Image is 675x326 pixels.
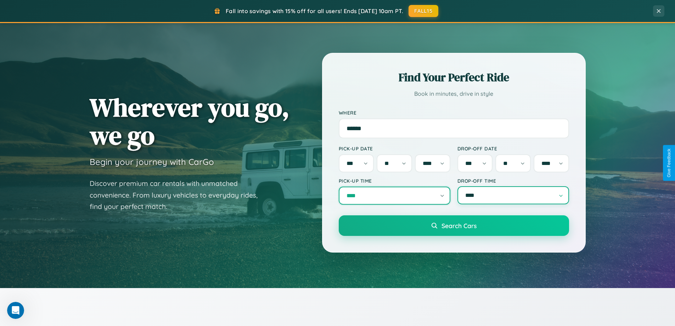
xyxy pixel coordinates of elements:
label: Drop-off Time [457,178,569,184]
iframe: Intercom live chat [7,302,24,319]
button: Search Cars [339,215,569,236]
label: Drop-off Date [457,145,569,151]
span: Fall into savings with 15% off for all users! Ends [DATE] 10am PT. [226,7,403,15]
h2: Find Your Perfect Ride [339,70,569,85]
button: FALL15 [409,5,438,17]
label: Where [339,110,569,116]
p: Book in minutes, drive in style [339,89,569,99]
span: Search Cars [441,222,477,230]
div: Give Feedback [666,149,671,177]
h1: Wherever you go, we go [90,93,289,149]
label: Pick-up Date [339,145,450,151]
label: Pick-up Time [339,178,450,184]
h3: Begin your journey with CarGo [90,156,214,167]
p: Discover premium car rentals with unmatched convenience. From luxury vehicles to everyday rides, ... [90,178,267,212]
